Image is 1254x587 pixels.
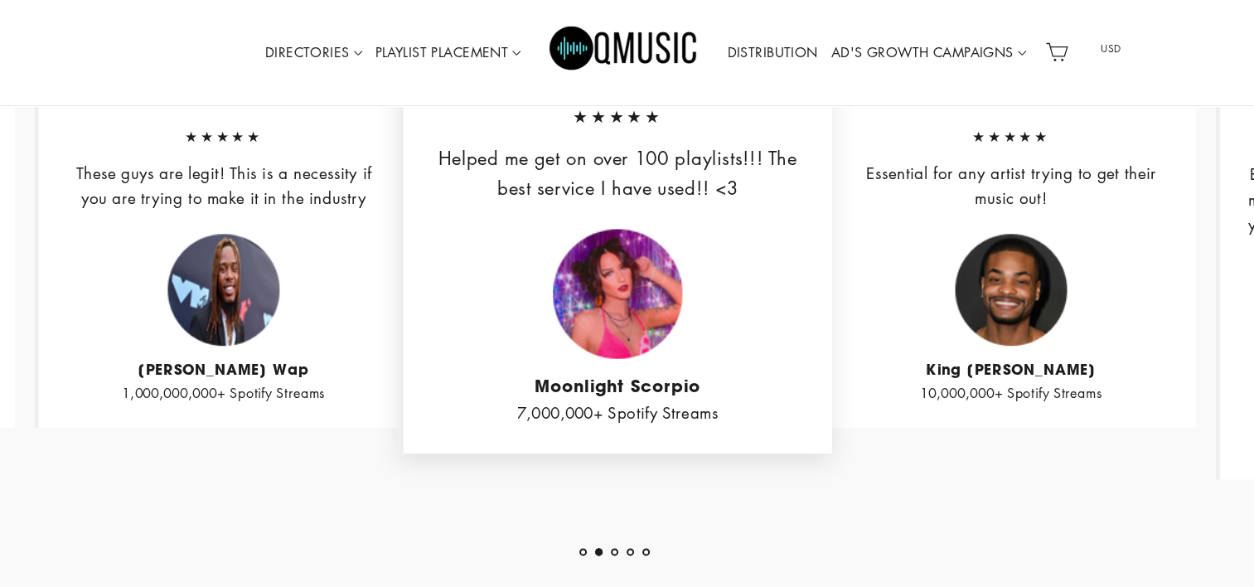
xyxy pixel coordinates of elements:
[431,377,805,397] cite: Moonlight Scorpio
[642,548,650,555] button: 5
[62,125,385,148] span: ★★★★★
[62,160,385,211] p: These guys are legit! This is a necessity if you are trying to make it in the industry
[720,34,824,72] a: DISTRIBUTION
[259,34,369,72] a: DIRECTORIES
[550,15,699,90] img: Q Music Promotions
[850,382,1173,404] p: 10,000,000+ Spotify Streams
[369,34,528,72] a: PLAYLIST PLACEMENT
[431,104,805,130] span: ★★★★★
[850,125,1173,148] span: ★★★★★
[627,548,634,555] button: 4
[850,160,1173,211] p: Essential for any artist trying to get their music out!
[431,143,805,201] p: Helped me get on over 100 playlists!!! The best service I have used!! <3
[62,382,385,404] p: 1,000,000,000+ Spotify Streams
[62,361,385,379] cite: [PERSON_NAME] Wap
[825,34,1033,72] a: AD'S GROWTH CAMPAIGNS
[595,548,603,555] button: 2
[210,4,1039,101] div: Primary
[431,401,805,426] p: 7,000,000+ Spotify Streams
[850,361,1173,379] cite: King [PERSON_NAME]
[579,548,587,555] button: 1
[1079,36,1142,61] span: USD
[611,548,618,555] button: 3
